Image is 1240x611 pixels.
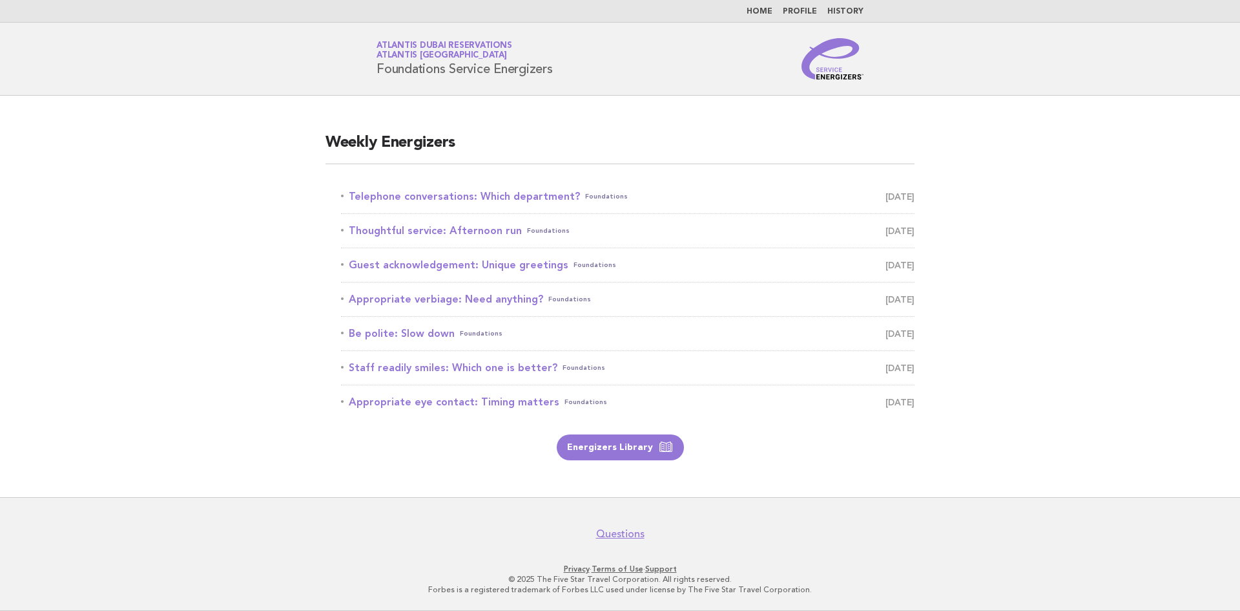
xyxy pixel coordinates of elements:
[801,38,863,80] img: Service Energizers
[460,325,502,343] span: Foundations
[225,584,1015,595] p: Forbes is a registered trademark of Forbes LLC used under license by The Five Star Travel Corpora...
[564,564,590,573] a: Privacy
[325,133,914,164] h2: Weekly Energizers
[557,434,684,460] a: Energizers Library
[341,359,914,377] a: Staff readily smiles: Which one is better?Foundations [DATE]
[377,52,507,60] span: Atlantis [GEOGRAPHIC_DATA]
[885,222,914,240] span: [DATE]
[885,188,914,206] span: [DATE]
[527,222,570,240] span: Foundations
[563,359,605,377] span: Foundations
[747,8,772,16] a: Home
[377,41,512,59] a: Atlantis Dubai ReservationsAtlantis [GEOGRAPHIC_DATA]
[548,290,591,308] span: Foundations
[885,290,914,308] span: [DATE]
[341,393,914,411] a: Appropriate eye contact: Timing mattersFoundations [DATE]
[596,528,645,541] a: Questions
[341,188,914,206] a: Telephone conversations: Which department?Foundations [DATE]
[225,574,1015,584] p: © 2025 The Five Star Travel Corporation. All rights reserved.
[341,256,914,274] a: Guest acknowledgement: Unique greetingsFoundations [DATE]
[573,256,616,274] span: Foundations
[885,359,914,377] span: [DATE]
[885,256,914,274] span: [DATE]
[885,325,914,343] span: [DATE]
[341,222,914,240] a: Thoughtful service: Afternoon runFoundations [DATE]
[564,393,607,411] span: Foundations
[585,188,628,206] span: Foundations
[592,564,643,573] a: Terms of Use
[885,393,914,411] span: [DATE]
[827,8,863,16] a: History
[225,564,1015,574] p: · ·
[341,325,914,343] a: Be polite: Slow downFoundations [DATE]
[645,564,677,573] a: Support
[783,8,817,16] a: Profile
[377,42,553,76] h1: Foundations Service Energizers
[341,290,914,308] a: Appropriate verbiage: Need anything?Foundations [DATE]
